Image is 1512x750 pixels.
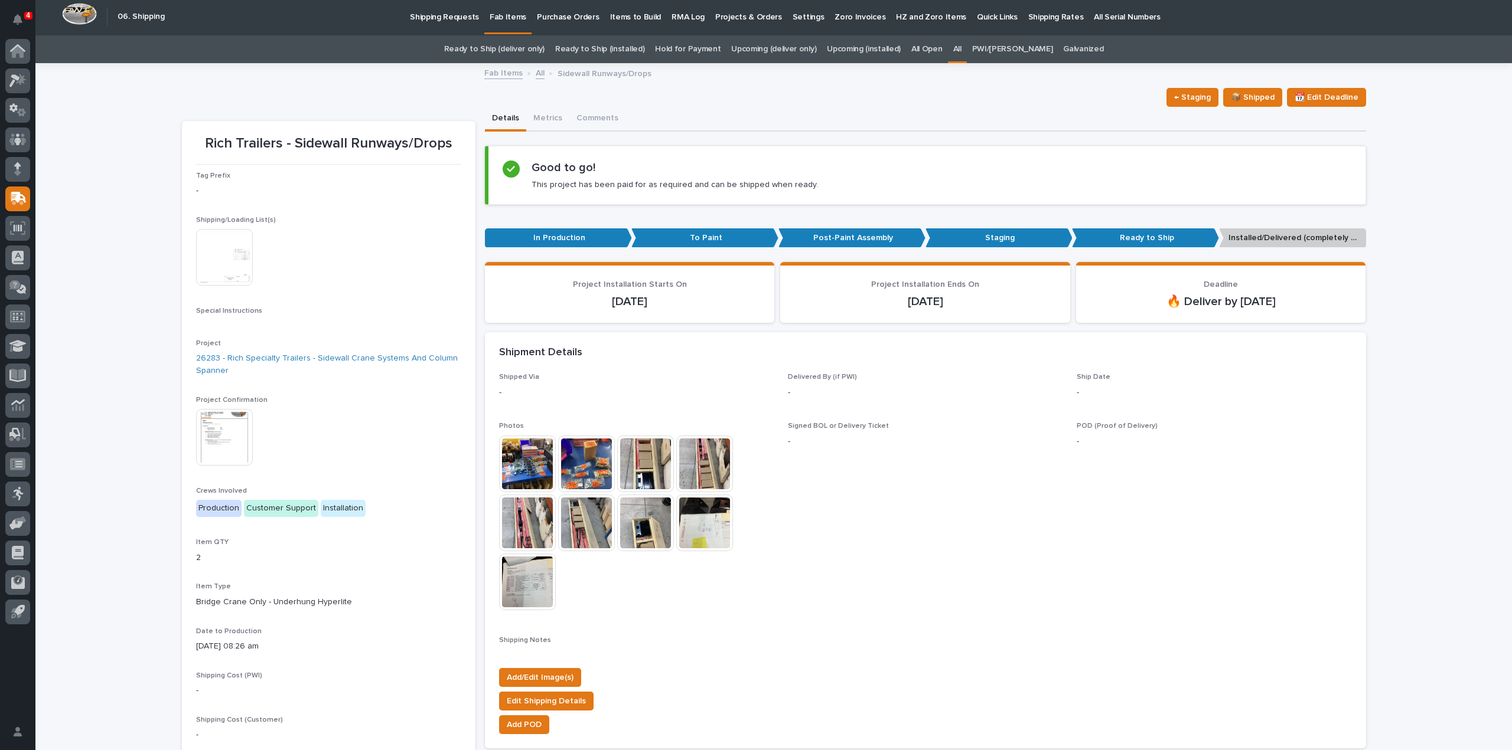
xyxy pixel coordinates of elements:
a: Upcoming (deliver only) [731,35,816,63]
p: - [196,729,461,741]
h2: 06. Shipping [118,12,165,22]
span: Crews Involved [196,487,247,494]
p: 2 [196,552,461,564]
span: Deadline [1204,280,1238,289]
button: 📆 Edit Deadline [1287,88,1366,107]
p: Post-Paint Assembly [778,228,926,248]
span: Item Type [196,583,231,590]
p: Sidewall Runways/Drops [558,66,651,79]
button: Edit Shipping Details [499,692,594,710]
p: - [196,685,461,697]
a: All Open [911,35,943,63]
button: Details [485,107,526,132]
a: Upcoming (installed) [827,35,901,63]
span: 📦 Shipped [1231,90,1275,104]
span: POD (Proof of Delivery) [1077,423,1158,430]
button: Add/Edit Image(s) [499,668,581,687]
p: 🔥 Deliver by [DATE] [1090,294,1352,309]
span: Project Installation Ends On [871,280,979,289]
span: Project Installation Starts On [573,280,687,289]
p: - [788,387,1063,399]
h2: Good to go! [532,161,595,175]
p: Installed/Delivered (completely done) [1219,228,1366,248]
span: Special Instructions [196,307,262,315]
a: Galvanized [1063,35,1103,63]
span: Shipping Cost (Customer) [196,716,283,723]
p: Staging [926,228,1073,248]
p: [DATE] 08:26 am [196,640,461,653]
a: Fab Items [484,65,523,79]
span: Shipping/Loading List(s) [196,217,276,224]
span: Photos [499,423,524,430]
p: [DATE] [794,294,1056,309]
a: Ready to Ship (installed) [555,35,644,63]
span: Shipping Cost (PWI) [196,672,262,679]
a: 26283 - Rich Specialty Trailers - Sidewall Crane Systems And Column Spanner [196,352,461,377]
p: - [499,387,774,399]
div: Production [196,500,242,517]
button: 📦 Shipped [1223,88,1282,107]
a: All [536,65,545,79]
button: ← Staging [1166,88,1218,107]
p: [DATE] [499,294,761,309]
span: ← Staging [1174,90,1211,104]
div: Customer Support [244,500,318,517]
button: Add POD [499,715,549,734]
p: In Production [485,228,632,248]
a: Hold for Payment [655,35,721,63]
p: - [196,185,461,197]
p: To Paint [631,228,778,248]
span: Shipped Via [499,374,539,381]
button: Notifications [5,7,30,32]
span: Tag Prefix [196,172,230,179]
p: - [1077,435,1351,448]
span: Project Confirmation [196,397,268,404]
span: Shipping Notes [499,637,551,644]
p: Rich Trailers - Sidewall Runways/Drops [196,135,461,152]
span: Add/Edit Image(s) [507,670,573,685]
div: Notifications4 [15,14,30,33]
p: - [1077,387,1351,399]
button: Comments [569,107,625,132]
h2: Shipment Details [499,346,582,359]
a: PWI/[PERSON_NAME] [972,35,1053,63]
span: Signed BOL or Delivery Ticket [788,423,889,430]
a: Ready to Ship (deliver only) [444,35,545,63]
span: 📆 Edit Deadline [1295,90,1358,104]
a: All [953,35,962,63]
span: Edit Shipping Details [507,694,586,708]
p: Bridge Crane Only - Underhung Hyperlite [196,596,461,608]
span: Project [196,340,221,347]
button: Metrics [526,107,569,132]
span: Item QTY [196,539,229,546]
span: Delivered By (if PWI) [788,374,857,381]
span: Ship Date [1077,374,1110,381]
img: Workspace Logo [62,3,97,25]
p: 4 [26,11,30,19]
p: This project has been paid for as required and can be shipped when ready. [532,179,818,190]
p: - [788,435,1063,448]
div: Installation [321,500,366,517]
span: Add POD [507,718,542,732]
p: Ready to Ship [1072,228,1219,248]
span: Date to Production [196,628,262,635]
